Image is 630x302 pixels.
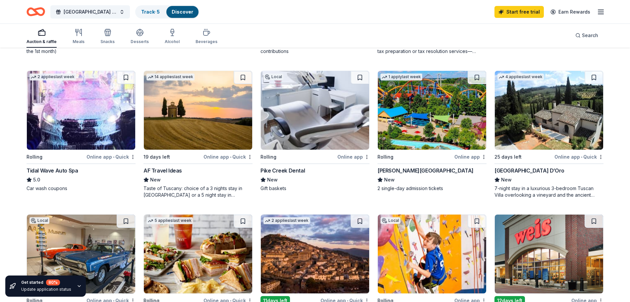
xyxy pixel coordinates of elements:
[377,185,487,192] div: 2 single-day admission tickets
[494,185,603,198] div: 7-night stay in a luxurious 3-bedroom Tuscan Villa overlooking a vineyard and the ancient walled ...
[143,153,170,161] div: 19 days left
[27,41,136,55] div: Therapy vouchers (either 1-week free or 50% off the 1st month)
[494,6,544,18] a: Start free trial
[146,74,195,80] div: 14 applies last week
[73,39,85,44] div: Meals
[27,39,57,44] div: Auction & raffle
[570,29,603,42] button: Search
[86,153,136,161] div: Online app Quick
[46,279,60,285] div: 80 %
[495,71,603,150] img: Image for Villa Sogni D’Oro
[261,215,369,293] img: Image for Hill Town Tours
[260,185,370,192] div: Gift baskets
[495,215,603,293] img: Image for Weis Markets
[29,217,49,224] div: Local
[378,215,486,293] img: Image for Philadelphia Rock Gyms
[203,153,253,161] div: Online app Quick
[337,153,370,161] div: Online app
[165,26,180,48] button: Alcohol
[260,153,276,161] div: Rolling
[131,39,149,44] div: Desserts
[100,39,115,44] div: Snacks
[165,39,180,44] div: Alcohol
[21,279,71,285] div: Get started
[378,71,486,150] img: Image for Dorney Park & Wildwater Kingdom
[230,154,231,160] span: •
[554,153,603,161] div: Online app Quick
[267,176,278,184] span: New
[380,74,422,80] div: 1 apply last week
[144,71,252,150] img: Image for AF Travel Ideas
[141,9,160,15] a: Track· 5
[384,176,395,184] span: New
[27,71,136,192] a: Image for Tidal Wave Auto Spa2 applieslast weekRollingOnline app•QuickTidal Wave Auto Spa5.0Car w...
[33,176,40,184] span: 5.0
[143,185,253,198] div: Taste of Tuscany: choice of a 3 nights stay in [GEOGRAPHIC_DATA] or a 5 night stay in [GEOGRAPHIC...
[196,26,217,48] button: Beverages
[494,153,522,161] div: 25 days left
[263,217,310,224] div: 2 applies last week
[113,154,114,160] span: •
[380,217,400,224] div: Local
[27,26,57,48] button: Auction & raffle
[27,4,45,20] a: Home
[501,176,512,184] span: New
[21,287,71,292] div: Update application status
[131,26,149,48] button: Desserts
[260,71,370,192] a: Image for Pike Creek DentalLocalRollingOnline appPike Creek DentalNewGift baskets
[144,215,252,293] img: Image for McAlister's Deli
[50,5,130,19] button: [GEOGRAPHIC_DATA] [GEOGRAPHIC_DATA]
[260,41,370,55] div: Food, gift card(s), volunteer hours, financial contributions
[135,5,199,19] button: Track· 5Discover
[172,9,193,15] a: Discover
[377,71,487,192] a: Image for Dorney Park & Wildwater Kingdom1 applylast weekRollingOnline app[PERSON_NAME][GEOGRAPHI...
[64,8,117,16] span: [GEOGRAPHIC_DATA] [GEOGRAPHIC_DATA]
[100,26,115,48] button: Snacks
[546,6,594,18] a: Earn Rewards
[27,71,135,150] img: Image for Tidal Wave Auto Spa
[27,185,136,192] div: Car wash coupons
[581,154,582,160] span: •
[150,176,161,184] span: New
[377,41,487,55] div: A $1,000 Gift Certificate redeemable for expert tax preparation or tax resolution services—recipi...
[263,74,283,80] div: Local
[494,71,603,198] a: Image for Villa Sogni D’Oro4 applieslast week25 days leftOnline app•Quick[GEOGRAPHIC_DATA] D’OroN...
[377,167,474,175] div: [PERSON_NAME][GEOGRAPHIC_DATA]
[27,215,135,293] img: Image for AACA Museum
[27,153,42,161] div: Rolling
[261,71,369,150] img: Image for Pike Creek Dental
[497,74,544,80] div: 4 applies last week
[582,31,598,39] span: Search
[73,26,85,48] button: Meals
[260,167,305,175] div: Pike Creek Dental
[146,217,193,224] div: 5 applies last week
[454,153,487,161] div: Online app
[143,71,253,198] a: Image for AF Travel Ideas14 applieslast week19 days leftOnline app•QuickAF Travel IdeasNewTaste o...
[143,167,182,175] div: AF Travel Ideas
[196,39,217,44] div: Beverages
[27,167,78,175] div: Tidal Wave Auto Spa
[29,74,76,80] div: 2 applies last week
[494,167,564,175] div: [GEOGRAPHIC_DATA] D’Oro
[377,153,393,161] div: Rolling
